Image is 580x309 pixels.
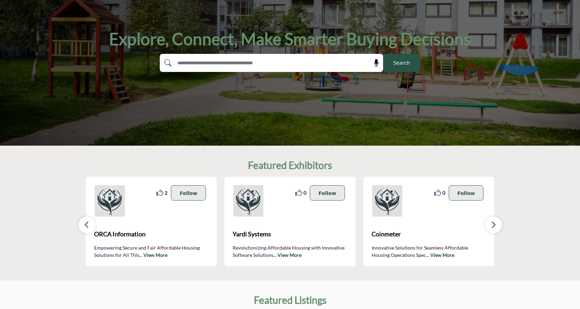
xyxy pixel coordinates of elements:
span: Search [393,59,410,67]
span: 0 [442,189,445,196]
h2: Featured Exhibitors [248,160,332,171]
p: Follow [457,189,475,197]
p: Empowering Secure and Fair Affordable Housing Solutions for All This [94,244,209,258]
button: Follow [171,185,206,201]
img: Yardi Systems [233,185,264,217]
button: Follow [310,185,345,201]
a: View More [277,252,301,258]
h2: Featured Listings [254,294,326,306]
a: View More [143,252,167,258]
span: ... [139,252,142,258]
span: 0 [304,189,306,196]
span: Coinmeter [372,229,486,239]
span: Yardi Systems [233,229,347,239]
p: Revolutionizing Affordable Housing with Innovative Software Solutions [233,244,347,258]
p: Innovative Solutions for Seamless Affordable Housing Operations Spec [372,244,486,258]
p: Follow [318,189,336,197]
span: ORCA Information [94,229,209,239]
img: ORCA Information [94,185,125,217]
a: Yardi Systems [233,225,347,244]
img: Coinmeter [372,185,403,217]
a: View More [430,252,454,258]
h1: Explore, Connect, Make Smarter Buying Decisions [109,28,471,50]
span: 2 [165,189,167,196]
a: Coinmeter [372,225,486,244]
button: Follow [449,185,484,201]
a: ORCA Information [94,225,209,244]
p: Follow [180,189,197,197]
span: ... [273,252,276,258]
button: Search [383,54,420,72]
span: ... [426,252,429,258]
